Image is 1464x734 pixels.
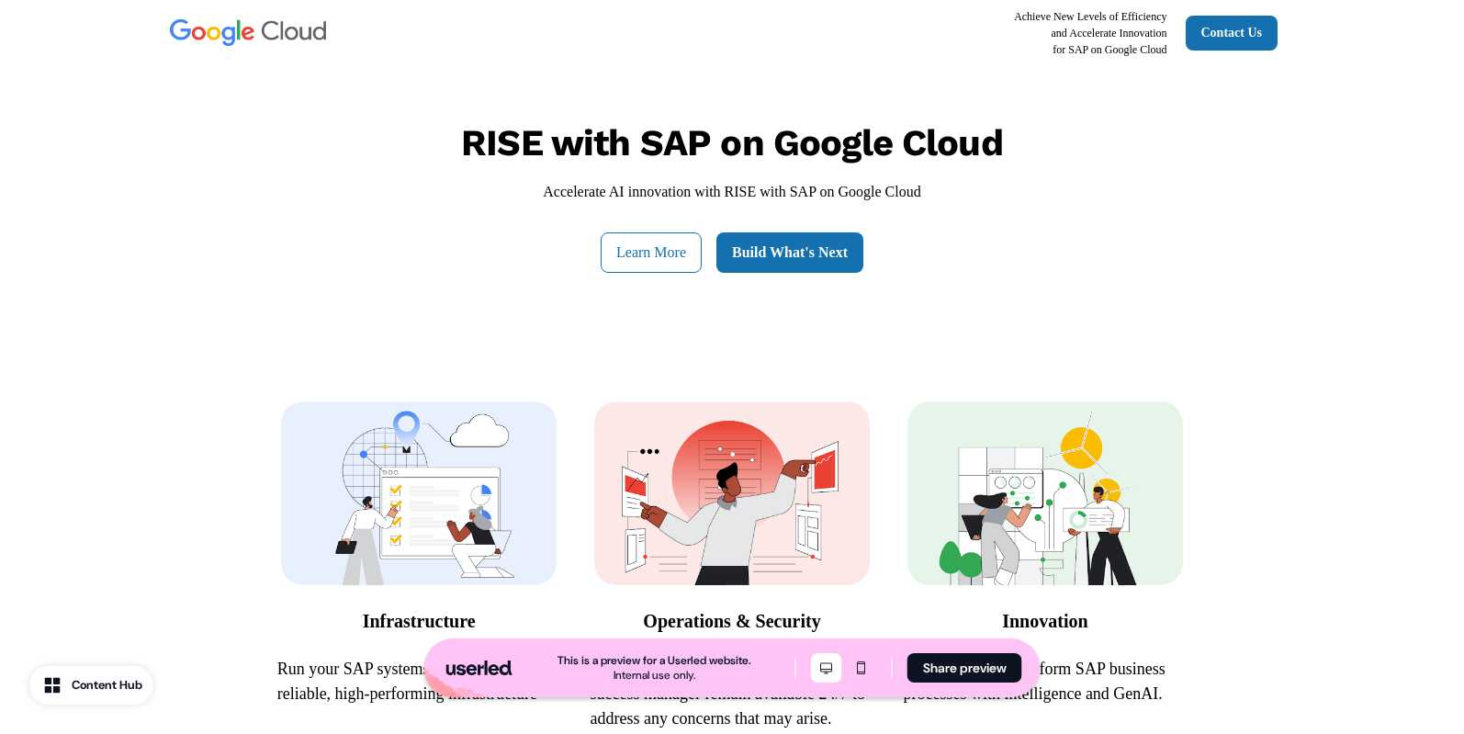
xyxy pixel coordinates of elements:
div: Internal use only. [614,668,695,683]
p: Accelerate AI innovation with RISE with SAP on Google Cloud [543,181,920,203]
button: Share preview [907,653,1022,683]
div: Content Hub [72,676,142,694]
div: This is a preview for a Userled website. [557,653,751,668]
a: Build What's Next [716,232,863,273]
strong: Infrastructure [363,611,476,631]
p: Run your SAP systems on scalable, reliable, high-performing infrastructure [277,657,561,706]
strong: Innovation [1002,611,1087,631]
a: Contact Us [1186,16,1278,51]
p: RISE with SAP on Google Cloud [461,120,1003,166]
strong: Operations & Security [643,611,820,631]
button: Content Hub [29,666,153,705]
button: Desktop mode [811,653,842,683]
p: Modernize and transform SAP business processes with intelligence and GenAI. [903,657,1187,706]
p: Achieve New Levels of Efficiency and Accelerate Innovation for SAP on Google Cloud [1014,8,1166,58]
button: Mobile mode [846,653,877,683]
button: Learn More [601,232,702,273]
